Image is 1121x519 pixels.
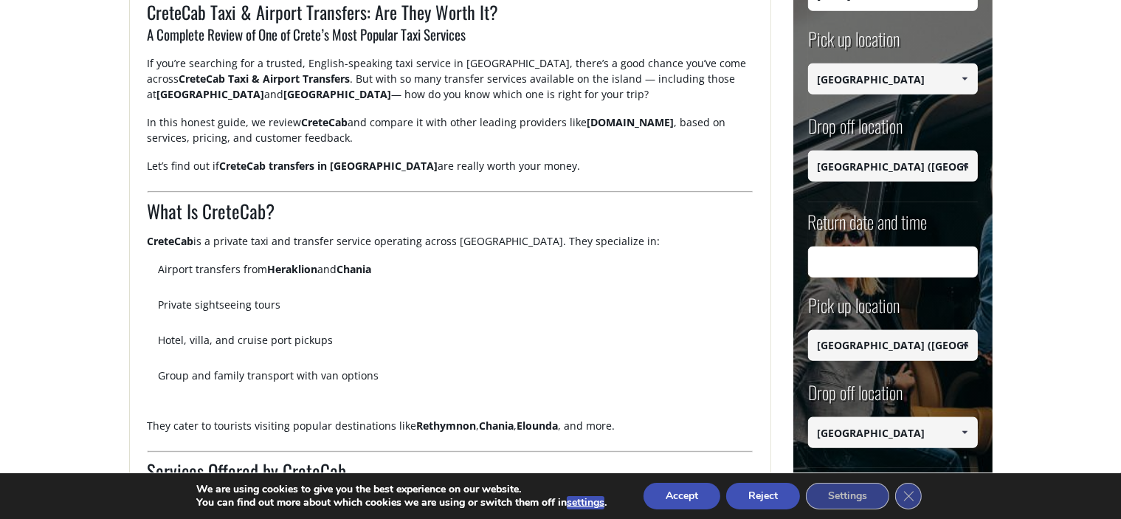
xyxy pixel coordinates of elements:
strong: Rethymnon [417,419,477,433]
strong: Elounda [517,419,559,433]
strong: CreteCab transfers in [GEOGRAPHIC_DATA] [220,159,438,173]
p: is a private taxi and transfer service operating across [GEOGRAPHIC_DATA]. They specialize in: [148,233,753,261]
input: Select pickup location [808,63,978,94]
p: If you’re searching for a trusted, English-speaking taxi service in [GEOGRAPHIC_DATA], there’s a ... [148,55,753,114]
h3: A Complete Review of One of Crete’s Most Popular Taxi Services [148,24,753,55]
p: Group and family transport with van options [159,368,753,396]
label: Drop off location [808,113,903,151]
a: Show All Items [952,151,976,182]
button: Settings [806,483,889,509]
strong: Chania [337,262,372,276]
label: Drop off location [808,379,903,417]
p: You can find out more about which cookies we are using or switch them off in . [196,496,607,509]
strong: [GEOGRAPHIC_DATA] [157,87,265,101]
strong: CreteCab [302,115,348,129]
input: Select pickup location [808,329,978,360]
p: They cater to tourists visiting popular destinations like , , , and more. [148,418,753,446]
strong: CreteCab Taxi & Airport Transfers [179,72,351,86]
label: Pick up location [808,26,900,63]
strong: [DOMAIN_NAME] [587,115,675,129]
a: Show All Items [952,63,976,94]
strong: Chania [480,419,514,433]
label: Return date and time [808,208,928,246]
strong: CreteCab [148,234,194,248]
p: Hotel, villa, and cruise port pickups [159,332,753,360]
h2: What Is CreteCab? [148,198,753,233]
p: In this honest guide, we review and compare it with other leading providers like , based on servi... [148,114,753,158]
strong: Heraklion [268,262,318,276]
a: Show All Items [952,417,976,448]
input: Select drop-off location [808,417,978,448]
button: Close GDPR Cookie Banner [895,483,922,509]
a: Show All Items [952,329,976,360]
input: Select drop-off location [808,151,978,182]
strong: [GEOGRAPHIC_DATA] [284,87,392,101]
p: We are using cookies to give you the best experience on our website. [196,483,607,496]
button: Accept [644,483,720,509]
p: Airport transfers from and [159,261,753,289]
button: Reject [726,483,800,509]
label: Pick up location [808,292,900,329]
p: Private sightseeing tours [159,297,753,325]
h2: Services Offered by CreteCab [148,458,753,493]
p: Let’s find out if are really worth your money. [148,158,753,186]
button: settings [567,496,604,509]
